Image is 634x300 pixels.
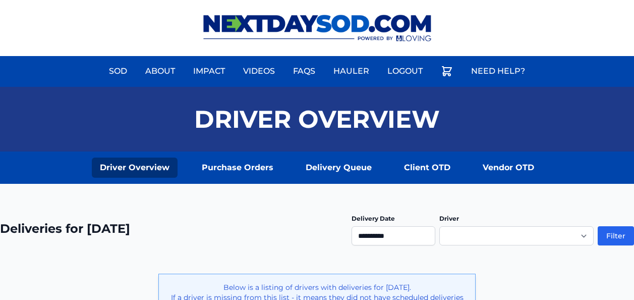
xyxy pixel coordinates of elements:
[287,59,321,83] a: FAQs
[103,59,133,83] a: Sod
[439,215,459,222] label: Driver
[381,59,429,83] a: Logout
[194,107,440,131] h1: Driver Overview
[327,59,375,83] a: Hauler
[465,59,531,83] a: Need Help?
[237,59,281,83] a: Videos
[598,226,634,245] button: Filter
[187,59,231,83] a: Impact
[396,158,458,178] a: Client OTD
[139,59,181,83] a: About
[298,158,380,178] a: Delivery Queue
[352,215,395,222] label: Delivery Date
[92,158,178,178] a: Driver Overview
[194,158,281,178] a: Purchase Orders
[475,158,542,178] a: Vendor OTD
